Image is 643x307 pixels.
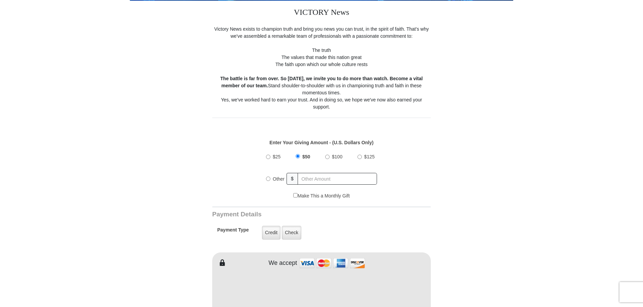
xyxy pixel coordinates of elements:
label: Check [282,226,301,240]
input: Make This a Monthly Gift [293,193,298,197]
img: credit cards accepted [299,256,366,270]
span: $50 [302,154,310,159]
h4: We accept [269,259,297,267]
h3: Payment Details [212,211,384,218]
h5: Payment Type [217,227,249,236]
span: $ [287,173,298,185]
span: Other [273,176,285,182]
strong: The battle is far from over. So [DATE], we invite you to do more than watch. Become a vital membe... [220,76,423,88]
input: Other Amount [298,173,377,185]
label: Make This a Monthly Gift [293,192,350,199]
h3: VICTORY News [212,1,431,26]
label: Credit [262,226,280,240]
span: $25 [273,154,280,159]
div: Victory News exists to champion truth and bring you news you can trust, in the spirit of faith. T... [212,26,431,111]
span: $125 [364,154,375,159]
strong: Enter Your Giving Amount - (U.S. Dollars Only) [269,140,373,145]
span: $100 [332,154,342,159]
